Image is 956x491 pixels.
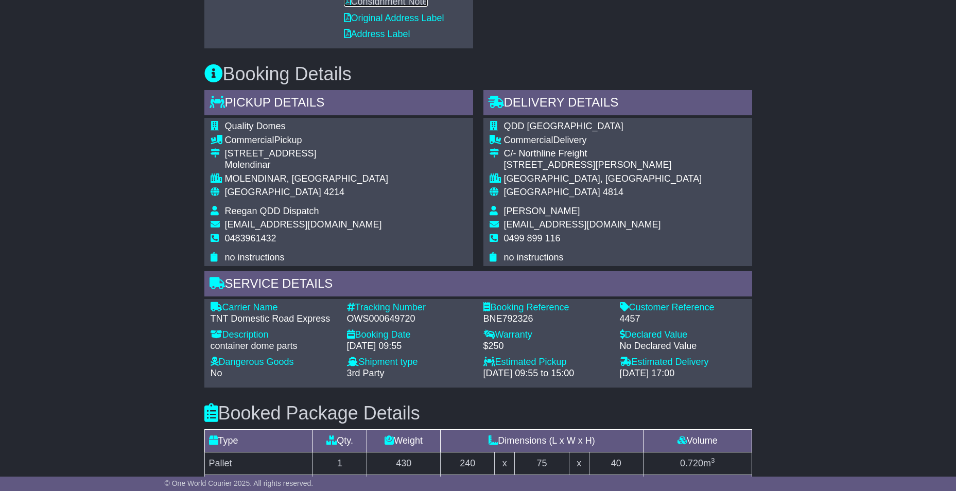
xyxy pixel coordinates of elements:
[483,313,610,325] div: BNE792326
[569,452,589,475] td: x
[483,302,610,313] div: Booking Reference
[312,430,367,452] td: Qty.
[504,160,702,171] div: [STREET_ADDRESS][PERSON_NAME]
[347,357,473,368] div: Shipment type
[483,341,610,352] div: $250
[225,252,285,262] span: no instructions
[204,403,752,424] h3: Booked Package Details
[495,452,515,475] td: x
[312,452,367,475] td: 1
[504,173,702,185] div: [GEOGRAPHIC_DATA], [GEOGRAPHIC_DATA]
[643,430,752,452] td: Volume
[211,341,337,352] div: container dome parts
[211,329,337,341] div: Description
[504,219,661,230] span: [EMAIL_ADDRESS][DOMAIN_NAME]
[344,29,410,39] a: Address Label
[504,135,702,146] div: Delivery
[225,219,382,230] span: [EMAIL_ADDRESS][DOMAIN_NAME]
[603,187,623,197] span: 4814
[204,452,312,475] td: Pallet
[225,135,388,146] div: Pickup
[367,452,441,475] td: 430
[515,452,569,475] td: 75
[204,64,752,84] h3: Booking Details
[620,302,746,313] div: Customer Reference
[643,452,752,475] td: m
[347,368,385,378] span: 3rd Party
[225,173,388,185] div: MOLENDINAR, [GEOGRAPHIC_DATA]
[620,329,746,341] div: Declared Value
[347,341,473,352] div: [DATE] 09:55
[225,187,321,197] span: [GEOGRAPHIC_DATA]
[504,187,600,197] span: [GEOGRAPHIC_DATA]
[225,160,388,171] div: Molendinar
[680,458,703,468] span: 0.720
[211,302,337,313] div: Carrier Name
[211,313,337,325] div: TNT Domestic Road Express
[211,357,337,368] div: Dangerous Goods
[589,452,643,475] td: 40
[225,148,388,160] div: [STREET_ADDRESS]
[504,148,702,160] div: C/- Northline Freight
[204,430,312,452] td: Type
[504,252,564,262] span: no instructions
[324,187,344,197] span: 4214
[620,368,746,379] div: [DATE] 17:00
[225,135,274,145] span: Commercial
[504,135,553,145] span: Commercial
[711,457,715,464] sup: 3
[441,430,644,452] td: Dimensions (L x W x H)
[367,430,441,452] td: Weight
[620,357,746,368] div: Estimated Delivery
[347,313,473,325] div: OWS000649720
[204,90,473,118] div: Pickup Details
[225,121,286,131] span: Quality Domes
[225,233,276,243] span: 0483961432
[344,13,444,23] a: Original Address Label
[504,233,561,243] span: 0499 899 116
[483,329,610,341] div: Warranty
[441,452,495,475] td: 240
[347,302,473,313] div: Tracking Number
[483,357,610,368] div: Estimated Pickup
[483,368,610,379] div: [DATE] 09:55 to 15:00
[620,313,746,325] div: 4457
[225,206,319,216] span: Reegan QDD Dispatch
[347,329,473,341] div: Booking Date
[204,271,752,299] div: Service Details
[504,206,580,216] span: [PERSON_NAME]
[620,341,746,352] div: No Declared Value
[211,368,222,378] span: No
[483,90,752,118] div: Delivery Details
[504,121,623,131] span: QDD [GEOGRAPHIC_DATA]
[165,479,314,487] span: © One World Courier 2025. All rights reserved.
